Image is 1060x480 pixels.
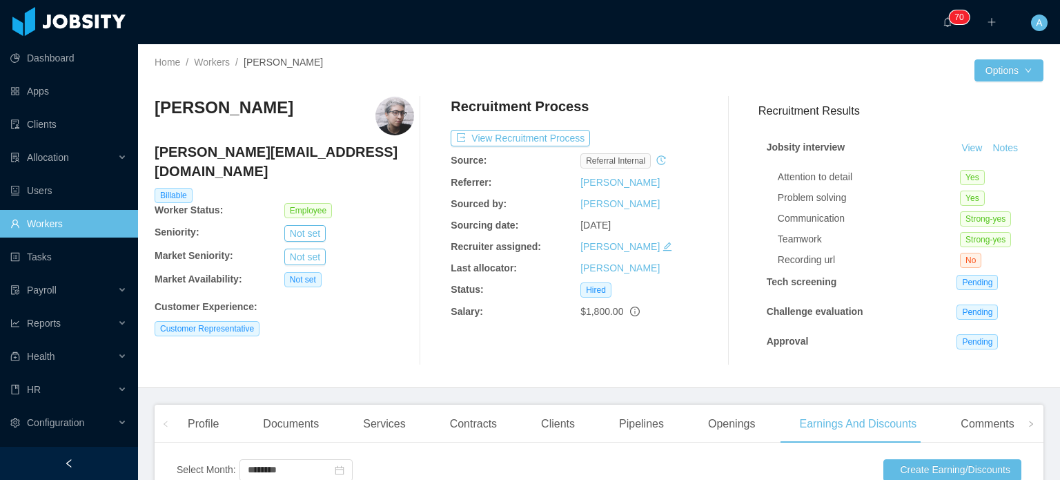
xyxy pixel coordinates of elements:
b: Seniority: [155,227,199,238]
i: icon: setting [10,418,20,428]
span: Strong-yes [960,211,1011,227]
a: Home [155,57,180,68]
span: [DATE] [580,220,611,231]
span: Reports [27,318,61,329]
span: Payroll [27,285,57,296]
div: Recording url [778,253,960,267]
div: Services [352,405,416,443]
button: Not set [284,249,326,265]
b: Last allocator: [451,262,517,273]
span: Not set [284,272,322,287]
span: Yes [960,191,985,206]
div: Attention to detail [778,170,960,184]
b: Sourcing date: [451,220,518,231]
span: Allocation [27,152,69,163]
strong: Approval [767,336,809,347]
div: Earnings And Discounts [788,405,927,443]
span: HR [27,384,41,395]
span: Strong-yes [960,232,1011,247]
span: No [960,253,981,268]
a: [PERSON_NAME] [580,198,660,209]
span: Employee [284,203,332,218]
a: icon: exportView Recruitment Process [451,133,590,144]
b: Source: [451,155,487,166]
a: icon: userWorkers [10,210,127,238]
span: $1,800.00 [580,306,623,317]
a: [PERSON_NAME] [580,177,660,188]
i: icon: line-chart [10,318,20,328]
b: Worker Status: [155,204,223,215]
a: icon: appstoreApps [10,77,127,105]
strong: Challenge evaluation [767,306,863,317]
a: [PERSON_NAME] [580,262,660,273]
span: Billable [155,188,193,203]
div: Problem solving [778,191,960,205]
p: 7 [954,10,959,24]
i: icon: history [656,155,666,165]
i: icon: medicine-box [10,352,20,361]
span: Referral internal [580,153,651,169]
i: icon: solution [10,153,20,162]
a: [PERSON_NAME] [580,241,660,252]
a: View [956,142,987,153]
h3: Recruitment Results [758,102,1043,119]
strong: Jobsity interview [767,142,845,153]
a: icon: robotUsers [10,177,127,204]
span: info-circle [630,307,640,316]
b: Recruiter assigned: [451,241,541,252]
strong: Tech screening [767,276,837,287]
span: Customer Representative [155,321,259,336]
h4: Recruitment Process [451,97,589,116]
span: [PERSON_NAME] [244,57,323,68]
img: 227adf19-6e8a-47d0-8ae0-a7b99411de66_67000d304b842-400w.png [375,97,414,135]
div: Communication [778,211,960,226]
div: Pipelines [608,405,675,443]
b: Salary: [451,306,483,317]
button: Optionsicon: down [974,59,1043,81]
b: Customer Experience : [155,301,257,312]
button: Notes [987,140,1023,157]
button: icon: exportView Recruitment Process [451,130,590,146]
div: Profile [177,405,230,443]
p: 0 [959,10,964,24]
i: icon: plus [987,17,997,27]
div: Select Month: [177,463,236,477]
span: Yes [960,170,985,185]
i: icon: file-protect [10,285,20,295]
a: icon: profileTasks [10,243,127,271]
b: Status: [451,284,483,295]
i: icon: bell [943,17,952,27]
i: icon: right [1028,421,1034,428]
h4: [PERSON_NAME][EMAIL_ADDRESS][DOMAIN_NAME] [155,142,414,181]
span: Pending [956,334,998,349]
i: icon: edit [662,242,672,251]
span: Health [27,351,55,362]
div: Openings [697,405,767,443]
span: Configuration [27,417,84,428]
span: Hired [580,282,611,298]
div: Clients [530,405,586,443]
div: Comments [950,405,1025,443]
a: icon: pie-chartDashboard [10,44,127,72]
div: Documents [252,405,330,443]
div: Teamwork [778,232,960,247]
a: icon: auditClients [10,111,127,138]
span: A [1036,15,1042,31]
div: Contracts [439,405,508,443]
b: Referrer: [451,177,491,188]
h3: [PERSON_NAME] [155,97,293,119]
i: icon: book [10,385,20,394]
b: Market Availability: [155,273,242,285]
b: Sourced by: [451,198,507,209]
i: icon: left [162,421,169,428]
b: Market Seniority: [155,250,233,261]
span: / [186,57,188,68]
span: Pending [956,275,998,290]
span: / [235,57,238,68]
i: icon: calendar [335,465,344,475]
button: Not set [284,225,326,242]
sup: 70 [949,10,969,24]
a: Workers [194,57,230,68]
span: Pending [956,305,998,320]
